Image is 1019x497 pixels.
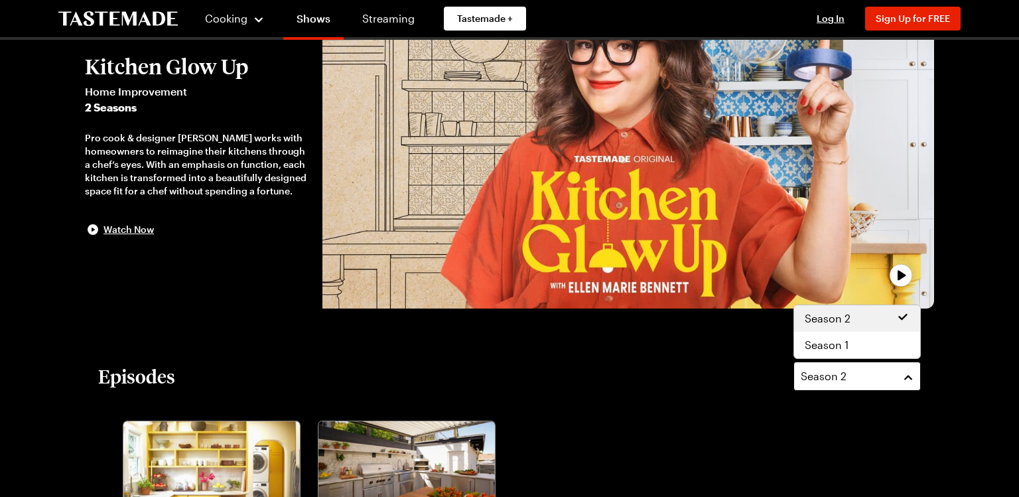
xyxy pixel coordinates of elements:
a: To Tastemade Home Page [58,11,178,27]
h2: Kitchen Glow Up [85,54,309,78]
span: Cooking [205,12,247,25]
span: 2 Seasons [85,100,309,115]
span: Sign Up for FREE [876,13,950,24]
span: Season 2 [801,368,847,384]
span: Watch Now [103,223,154,236]
div: Pro cook & designer [PERSON_NAME] works with homeowners to reimagine their kitchens through a che... [85,131,309,198]
span: Season 1 [805,337,849,353]
a: Shows [283,3,344,40]
span: Tastemade + [457,12,513,25]
span: Home Improvement [85,84,309,100]
span: Season 2 [805,311,850,326]
div: Season 2 [793,305,921,359]
button: Season 2 [793,362,921,391]
span: Log In [817,13,845,24]
h2: Episodes [98,364,175,388]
